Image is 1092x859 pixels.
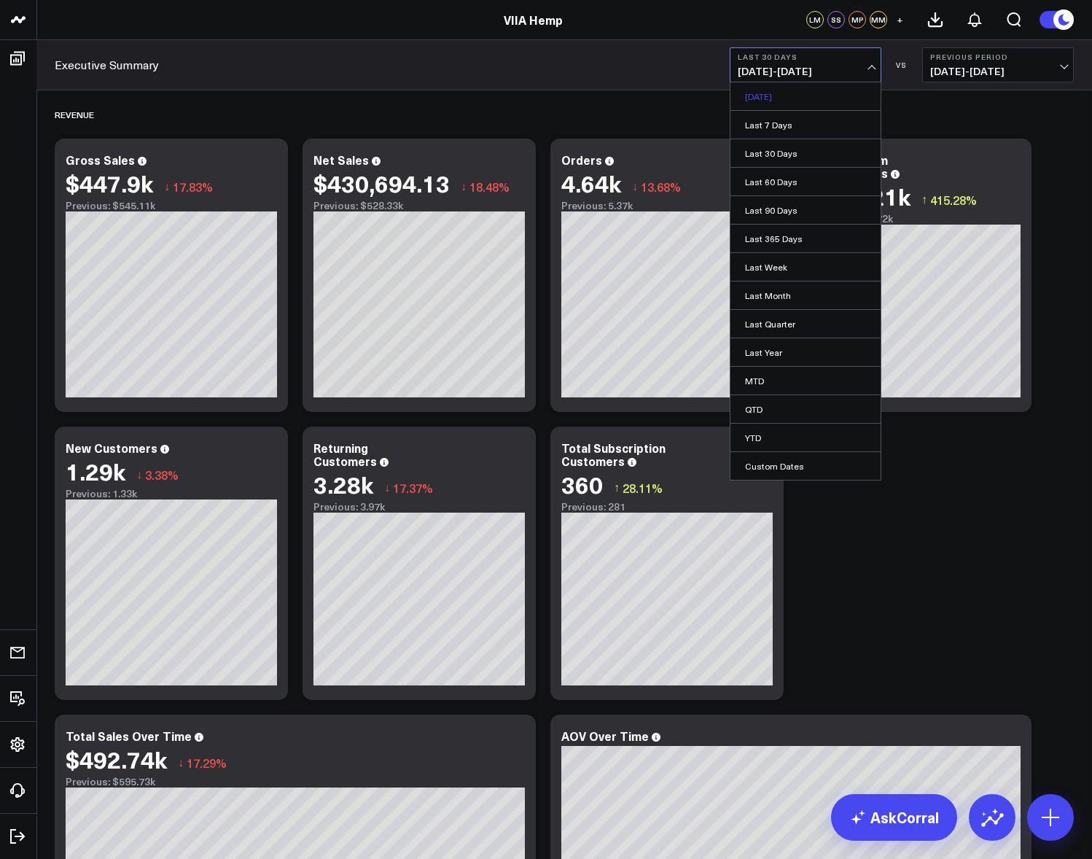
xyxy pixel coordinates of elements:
[730,225,881,252] a: Last 365 Days
[66,458,125,484] div: 1.29k
[889,61,915,69] div: VS
[831,794,957,841] a: AskCorral
[730,424,881,451] a: YTD
[730,47,881,82] button: Last 30 Days[DATE]-[DATE]
[730,452,881,480] a: Custom Dates
[730,395,881,423] a: QTD
[738,66,873,77] span: [DATE] - [DATE]
[66,170,153,196] div: $447.9k
[136,465,142,484] span: ↓
[930,192,977,208] span: 415.28%
[66,488,277,500] div: Previous: 1.33k
[187,755,227,771] span: 17.29%
[313,200,525,211] div: Previous: $528.33k
[178,753,184,772] span: ↓
[66,152,135,168] div: Gross Sales
[930,66,1066,77] span: [DATE] - [DATE]
[730,168,881,195] a: Last 60 Days
[730,82,881,110] a: [DATE]
[66,200,277,211] div: Previous: $545.11k
[730,253,881,281] a: Last Week
[313,501,525,513] div: Previous: 3.97k
[561,501,773,513] div: Previous: 281
[173,179,213,195] span: 17.83%
[145,467,179,483] span: 3.38%
[641,179,681,195] span: 13.68%
[55,98,94,131] div: Revenue
[313,440,377,469] div: Returning Customers
[561,200,773,211] div: Previous: 5.37k
[504,12,563,28] a: VIIA Hemp
[561,170,621,196] div: 4.64k
[561,728,649,744] div: AOV Over Time
[469,179,510,195] span: 18.48%
[730,196,881,224] a: Last 90 Days
[730,310,881,338] a: Last Quarter
[806,11,824,28] div: LM
[384,478,390,497] span: ↓
[870,11,887,28] div: MM
[891,11,908,28] button: +
[313,471,373,497] div: 3.28k
[461,177,467,196] span: ↓
[730,281,881,309] a: Last Month
[4,823,32,850] a: Log Out
[897,15,903,25] span: +
[313,152,369,168] div: Net Sales
[66,728,192,744] div: Total Sales Over Time
[849,11,866,28] div: MP
[66,746,167,772] div: $492.74k
[730,338,881,366] a: Last Year
[623,480,663,496] span: 28.11%
[930,53,1066,61] b: Previous Period
[55,57,159,73] a: Executive Summary
[632,177,638,196] span: ↓
[561,152,602,168] div: Orders
[66,776,525,788] div: Previous: $595.73k
[730,139,881,167] a: Last 30 Days
[561,471,603,497] div: 360
[809,213,1021,225] div: Previous: $23.72k
[66,440,157,456] div: New Customers
[164,177,170,196] span: ↓
[730,111,881,139] a: Last 7 Days
[614,478,620,497] span: ↑
[738,53,873,61] b: Last 30 Days
[827,11,845,28] div: SS
[561,440,666,469] div: Total Subscription Customers
[921,190,927,209] span: ↑
[313,170,450,196] div: $430,694.13
[730,367,881,394] a: MTD
[393,480,433,496] span: 17.37%
[922,47,1074,82] button: Previous Period[DATE]-[DATE]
